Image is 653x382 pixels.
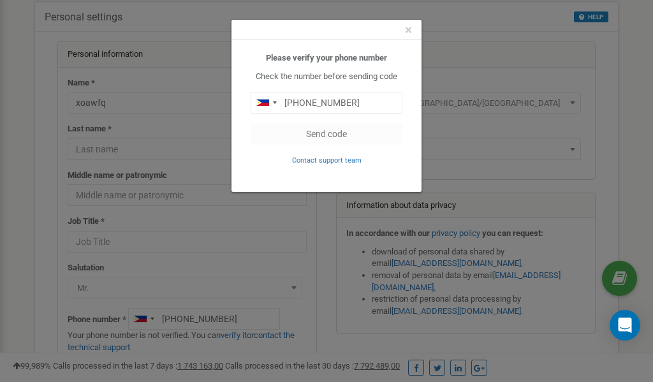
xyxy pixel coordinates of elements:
[251,123,402,145] button: Send code
[610,310,640,341] div: Open Intercom Messenger
[251,92,281,113] div: Telephone country code
[266,53,387,62] b: Please verify your phone number
[251,92,402,114] input: 0905 123 4567
[292,155,362,165] a: Contact support team
[405,24,412,37] button: Close
[405,22,412,38] span: ×
[251,71,402,83] p: Check the number before sending code
[292,156,362,165] small: Contact support team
